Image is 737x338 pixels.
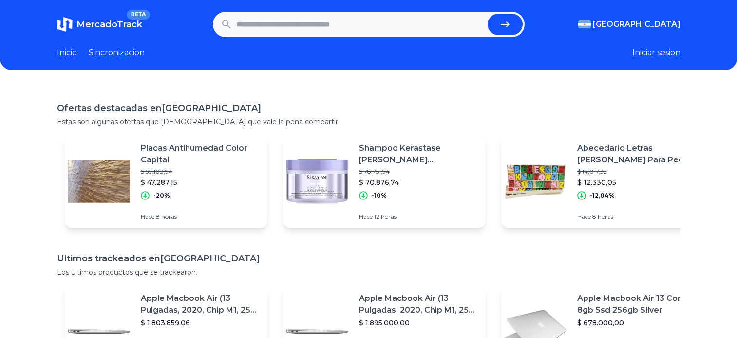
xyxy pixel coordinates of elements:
[590,192,615,199] p: -12,04%
[578,20,591,28] img: Argentina
[577,142,696,166] p: Abecedario Letras [PERSON_NAME] Para Pegar 4 Unidades Por Letra
[577,318,696,328] p: $ 678.000,00
[141,168,260,176] p: $ 59.108,94
[65,135,267,228] a: Featured imagePlacas Antihumedad Color Capital$ 59.108,94$ 47.287,15-20%Hace 8 horas
[359,293,478,316] p: Apple Macbook Air (13 Pulgadas, 2020, Chip M1, 256 Gb De Ssd, 8 Gb De Ram) - Plata
[57,17,142,32] a: MercadoTrackBETA
[153,192,170,199] p: -20%
[359,168,478,176] p: $ 78.751,94
[372,192,387,199] p: -10%
[57,117,680,127] p: Estas son algunas ofertas que [DEMOGRAPHIC_DATA] que vale la pena compartir.
[57,47,77,59] a: Inicio
[57,17,73,32] img: MercadoTrack
[283,135,486,228] a: Featured imageShampoo Kerastase [PERSON_NAME] Cicaextreme Hialuronico Rubios 250ml$ 78.751,94$ 70...
[501,135,704,228] a: Featured imageAbecedario Letras [PERSON_NAME] Para Pegar 4 Unidades Por Letra$ 14.017,32$ 12.330,...
[141,293,260,316] p: Apple Macbook Air (13 Pulgadas, 2020, Chip M1, 256 Gb De Ssd, 8 Gb De Ram) - Plata
[89,47,145,59] a: Sincronizacion
[57,252,680,265] h1: Ultimos trackeados en [GEOGRAPHIC_DATA]
[632,47,680,59] button: Iniciar sesion
[359,213,478,220] p: Hace 12 horas
[593,19,680,30] span: [GEOGRAPHIC_DATA]
[283,147,351,216] img: Featured image
[141,213,260,220] p: Hace 8 horas
[501,147,569,216] img: Featured image
[127,10,150,20] span: BETA
[359,142,478,166] p: Shampoo Kerastase [PERSON_NAME] Cicaextreme Hialuronico Rubios 250ml
[141,318,260,328] p: $ 1.803.859,06
[577,213,696,220] p: Hace 8 horas
[578,19,680,30] button: [GEOGRAPHIC_DATA]
[141,178,260,187] p: $ 47.287,15
[57,101,680,115] h1: Ofertas destacadas en [GEOGRAPHIC_DATA]
[577,168,696,176] p: $ 14.017,32
[57,267,680,277] p: Los ultimos productos que se trackearon.
[359,178,478,187] p: $ 70.876,74
[76,19,142,30] span: MercadoTrack
[141,142,260,166] p: Placas Antihumedad Color Capital
[577,293,696,316] p: Apple Macbook Air 13 Core I5 8gb Ssd 256gb Silver
[359,318,478,328] p: $ 1.895.000,00
[65,147,133,216] img: Featured image
[577,178,696,187] p: $ 12.330,05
